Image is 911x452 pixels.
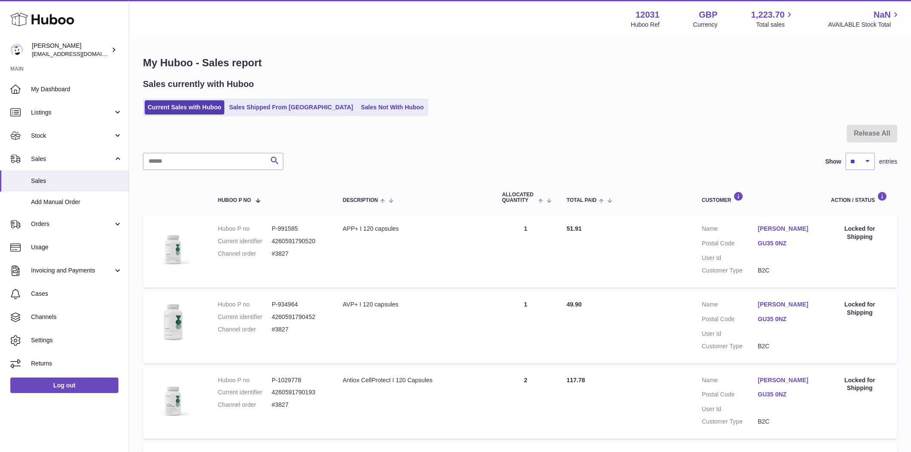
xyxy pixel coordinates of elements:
div: Action / Status [831,192,889,203]
dd: 4260591790520 [272,237,325,245]
span: Usage [31,243,122,251]
dd: 4260591790193 [272,388,325,396]
span: Sales [31,177,122,185]
dt: User Id [702,330,758,338]
dt: User Id [702,405,758,413]
span: NaN [874,9,891,21]
dt: Customer Type [702,266,758,275]
dd: #3827 [272,401,325,409]
span: 49.90 [567,301,582,308]
a: 1,223.70 Total sales [751,9,795,29]
a: NaN AVAILABLE Stock Total [828,9,901,29]
div: AVP+ I 120 capsules [343,300,485,309]
a: GU35 0NZ [758,315,814,323]
span: entries [879,158,897,166]
dd: P-1029778 [272,376,325,384]
dt: Current identifier [218,313,272,321]
dt: Current identifier [218,388,272,396]
a: Current Sales with Huboo [145,100,224,115]
img: internalAdmin-12031@internal.huboo.com [10,43,23,56]
dt: Huboo P no [218,376,272,384]
a: Log out [10,378,118,393]
a: GU35 0NZ [758,239,814,248]
dd: B2C [758,266,814,275]
dt: Customer Type [702,342,758,350]
h2: Sales currently with Huboo [143,78,254,90]
img: 120311718617736.jpg [152,225,195,268]
span: Total sales [756,21,794,29]
span: Stock [31,132,113,140]
div: Locked for Shipping [831,300,889,317]
a: Sales Shipped From [GEOGRAPHIC_DATA] [226,100,356,115]
span: Add Manual Order [31,198,122,206]
span: Invoicing and Payments [31,266,113,275]
span: Sales [31,155,113,163]
a: [PERSON_NAME] [758,225,814,233]
span: Description [343,198,378,203]
div: Locked for Shipping [831,225,889,241]
span: Huboo P no [218,198,251,203]
dt: User Id [702,254,758,262]
dt: Name [702,376,758,387]
dd: B2C [758,418,814,426]
span: [EMAIL_ADDRESS][DOMAIN_NAME] [32,50,127,57]
span: My Dashboard [31,85,122,93]
dt: Customer Type [702,418,758,426]
dd: #3827 [272,250,325,258]
div: Currency [693,21,718,29]
dd: P-991585 [272,225,325,233]
span: ALLOCATED Quantity [502,192,536,203]
span: 1,223.70 [751,9,785,21]
dt: Huboo P no [218,300,272,309]
dt: Channel order [218,401,272,409]
a: [PERSON_NAME] [758,300,814,309]
span: Channels [31,313,122,321]
span: Listings [31,108,113,117]
span: Orders [31,220,113,228]
dt: Postal Code [702,390,758,401]
a: [PERSON_NAME] [758,376,814,384]
dt: Channel order [218,250,272,258]
td: 2 [493,368,558,439]
div: Huboo Ref [631,21,660,29]
span: Settings [31,336,122,344]
dt: Huboo P no [218,225,272,233]
h1: My Huboo - Sales report [143,56,897,70]
dt: Postal Code [702,239,758,250]
label: Show [825,158,841,166]
dd: #3827 [272,325,325,334]
span: 117.78 [567,377,585,384]
a: Sales Not With Huboo [358,100,427,115]
div: APP+ I 120 capsules [343,225,485,233]
td: 1 [493,292,558,363]
img: 1737977430.jpg [152,376,195,419]
span: Returns [31,359,122,368]
dt: Name [702,300,758,311]
div: Locked for Shipping [831,376,889,393]
span: Cases [31,290,122,298]
dt: Name [702,225,758,235]
dd: 4260591790452 [272,313,325,321]
a: GU35 0NZ [758,390,814,399]
strong: 12031 [635,9,660,21]
dd: P-934964 [272,300,325,309]
span: Total paid [567,198,597,203]
div: Customer [702,192,814,203]
dt: Channel order [218,325,272,334]
dd: B2C [758,342,814,350]
dt: Current identifier [218,237,272,245]
img: 120311718618411.jpg [152,300,195,344]
td: 1 [493,216,558,288]
div: Antiox CellProtect I 120 Capsules [343,376,485,384]
strong: GBP [699,9,717,21]
span: 51.91 [567,225,582,232]
div: [PERSON_NAME] [32,42,109,58]
dt: Postal Code [702,315,758,325]
span: AVAILABLE Stock Total [828,21,901,29]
